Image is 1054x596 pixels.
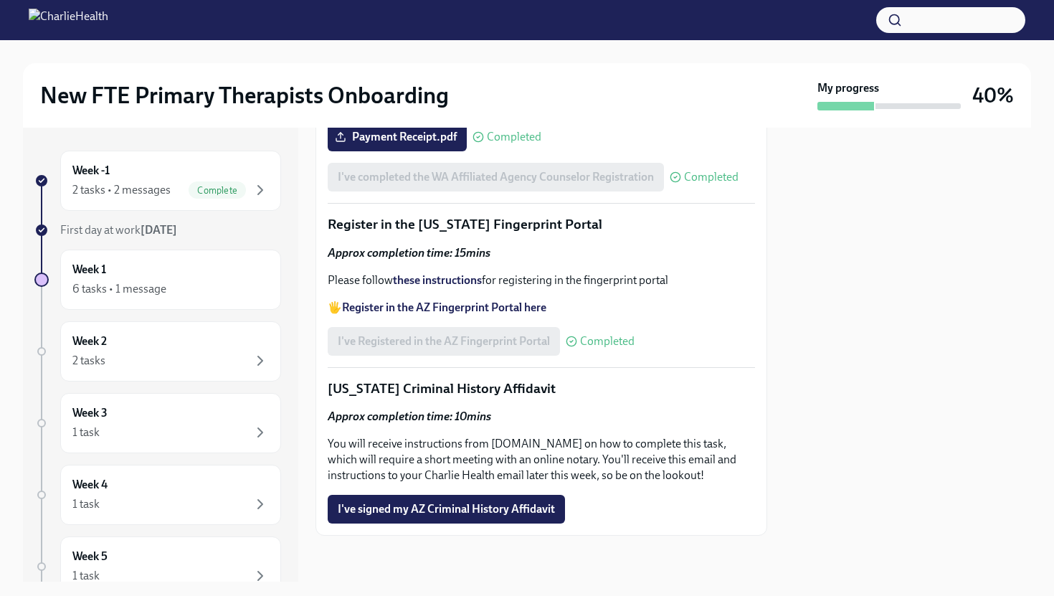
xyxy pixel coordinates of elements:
div: 2 tasks [72,353,105,369]
span: Completed [580,336,635,347]
h3: 40% [972,82,1014,108]
span: I've signed my AZ Criminal History Affidavit [338,502,555,516]
div: 1 task [72,496,100,512]
span: Complete [189,185,246,196]
strong: [DATE] [141,223,177,237]
p: Please follow for registering in the fingerprint portal [328,273,755,288]
div: 2 tasks • 2 messages [72,182,171,198]
button: I've signed my AZ Criminal History Affidavit [328,495,565,524]
img: CharlieHealth [29,9,108,32]
a: Week 41 task [34,465,281,525]
div: 1 task [72,425,100,440]
a: Week -12 tasks • 2 messagesComplete [34,151,281,211]
a: Week 31 task [34,393,281,453]
a: these instructions [393,273,482,287]
p: Register in the [US_STATE] Fingerprint Portal [328,215,755,234]
span: First day at work [60,223,177,237]
a: Week 16 tasks • 1 message [34,250,281,310]
a: First day at work[DATE] [34,222,281,238]
p: You will receive instructions from [DOMAIN_NAME] on how to complete this task, which will require... [328,436,755,483]
h6: Week 1 [72,262,106,278]
a: Register in the AZ Fingerprint Portal here [342,301,546,314]
h6: Week 2 [72,334,107,349]
strong: My progress [817,80,879,96]
h6: Week -1 [72,163,110,179]
span: Completed [487,131,541,143]
strong: Approx completion time: 10mins [328,410,491,423]
h6: Week 4 [72,477,108,493]
div: 6 tasks • 1 message [72,281,166,297]
h6: Week 3 [72,405,108,421]
h6: Week 5 [72,549,108,564]
strong: Approx completion time: 15mins [328,246,490,260]
h2: New FTE Primary Therapists Onboarding [40,81,449,110]
a: Week 22 tasks [34,321,281,382]
p: [US_STATE] Criminal History Affidavit [328,379,755,398]
p: 🖐️ [328,300,755,316]
div: 1 task [72,568,100,584]
span: Payment Receipt.pdf [338,130,457,144]
label: Payment Receipt.pdf [328,123,467,151]
span: Completed [684,171,739,183]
